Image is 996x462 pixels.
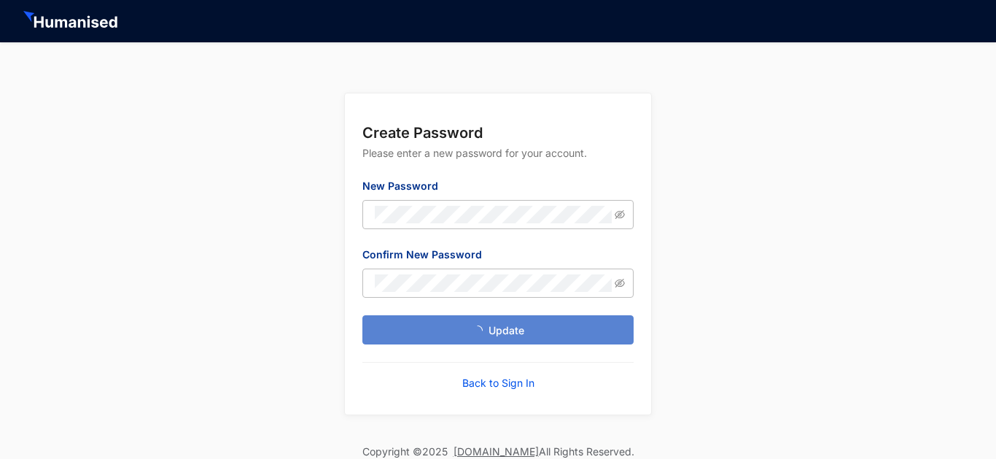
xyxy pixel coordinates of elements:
p: Copyright © 2025 All Rights Reserved. [362,444,634,459]
span: Update [489,323,524,338]
button: Update [362,315,634,344]
span: eye-invisible [615,278,625,288]
span: eye-invisible [615,209,625,220]
input: New Password [375,206,612,223]
label: New Password [362,178,448,194]
a: [DOMAIN_NAME] [454,445,539,458]
img: HeaderHumanisedNameIcon.51e74e20af0cdc04d39a069d6394d6d9.svg [23,11,120,31]
a: Back to Sign In [462,376,534,390]
span: loading [472,326,483,336]
label: Confirm New Password [362,247,492,263]
p: Create Password [362,123,634,143]
p: Please enter a new password for your account. [362,143,634,178]
input: Confirm New Password [375,274,612,292]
